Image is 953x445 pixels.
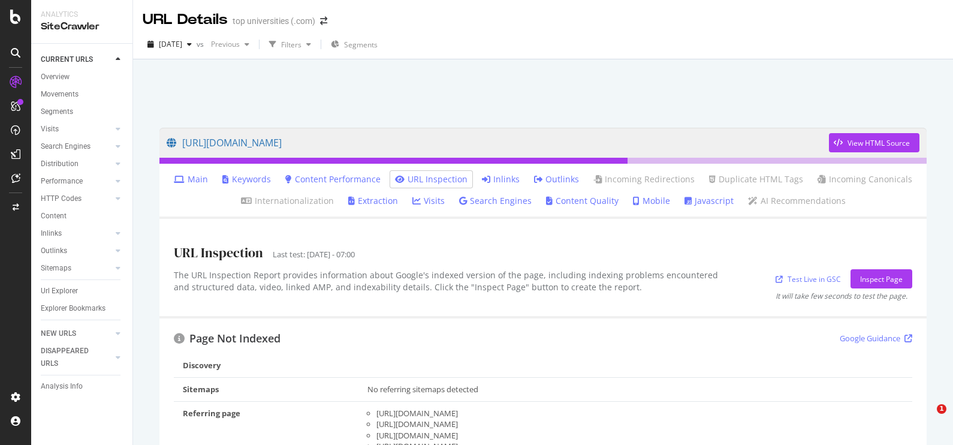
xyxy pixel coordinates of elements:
button: Inspect Page [851,269,912,288]
a: Internationalization [241,195,334,207]
div: Overview [41,71,70,83]
a: Content Quality [546,195,619,207]
div: Analysis Info [41,380,83,393]
span: 1 [937,404,946,414]
a: Performance [41,175,112,188]
div: Segments [41,106,73,118]
span: Segments [344,40,378,50]
div: It will take few seconds to test the page. [776,291,907,301]
a: NEW URLS [41,327,112,340]
a: Distribution [41,158,112,170]
a: Movements [41,88,124,101]
a: Sitemaps [41,262,112,275]
div: NEW URLS [41,327,76,340]
div: Sitemaps [41,262,71,275]
div: Analytics [41,10,123,20]
div: Content [41,210,67,222]
a: Mobile [633,195,670,207]
a: Incoming Redirections [593,173,695,185]
td: Discovery [174,354,358,377]
a: Overview [41,71,124,83]
a: Extraction [348,195,398,207]
div: [URL][DOMAIN_NAME] [376,408,903,419]
a: [URL][DOMAIN_NAME] [167,128,829,158]
div: Distribution [41,158,79,170]
button: Filters [264,35,316,54]
a: Duplicate HTML Tags [709,173,803,185]
div: [URL][DOMAIN_NAME] [376,430,903,441]
div: Url Explorer [41,285,78,297]
button: Previous [206,35,254,54]
div: HTTP Codes [41,193,82,205]
a: Url Explorer [41,285,124,297]
button: Segments [326,35,382,54]
div: Outlinks [41,245,67,257]
div: DISAPPEARED URLS [41,345,101,370]
div: Search Engines [41,140,91,153]
span: 2025 Sep. 13th [159,39,182,49]
a: Visits [41,123,112,136]
div: Visits [41,123,59,136]
a: Main [174,173,208,185]
a: Visits [412,195,445,207]
div: Filters [281,40,301,50]
div: No referring sitemaps detected [367,384,903,395]
h1: URL Inspection [174,245,263,260]
div: arrow-right-arrow-left [320,17,327,25]
div: Inlinks [41,227,62,240]
div: URL Details [143,10,228,30]
div: top universities (.com) [233,15,315,27]
a: Keywords [222,173,271,185]
div: Last test: [DATE] - 07:00 [273,249,355,260]
iframe: Intercom live chat [912,404,941,433]
div: Referring page [183,408,240,419]
div: Inspect Page [860,274,903,284]
a: Segments [41,106,124,118]
a: Inlinks [41,227,112,240]
span: Previous [206,39,240,49]
div: Explorer Bookmarks [41,302,105,315]
div: SiteCrawler [41,20,123,34]
a: Inlinks [482,173,520,185]
a: Analysis Info [41,380,124,393]
div: Movements [41,88,79,101]
a: Test Live in GSC [776,273,841,285]
div: Sitemaps [183,384,219,395]
a: Google Guidance [840,333,912,344]
a: Outlinks [41,245,112,257]
a: Incoming Canonicals [818,173,912,185]
a: CURRENT URLS [41,53,112,66]
a: Explorer Bookmarks [41,302,124,315]
a: Outlinks [534,173,579,185]
a: URL Inspection [395,173,468,185]
span: vs [197,39,206,49]
div: [URL][DOMAIN_NAME] [376,419,903,430]
a: HTTP Codes [41,193,112,205]
h2: Page Not Indexed [174,333,281,345]
a: Search Engines [41,140,112,153]
a: Content Performance [285,173,381,185]
a: Search Engines [459,195,532,207]
a: Javascript [684,195,734,207]
a: DISAPPEARED URLS [41,345,112,370]
a: AI Recommendations [748,195,846,207]
div: The URL Inspection Report provides information about Google's indexed version of the page, includ... [174,269,732,301]
a: Content [41,210,124,222]
button: [DATE] [143,35,197,54]
div: CURRENT URLS [41,53,93,66]
div: View HTML Source [848,138,910,148]
div: Performance [41,175,83,188]
button: View HTML Source [829,133,919,152]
